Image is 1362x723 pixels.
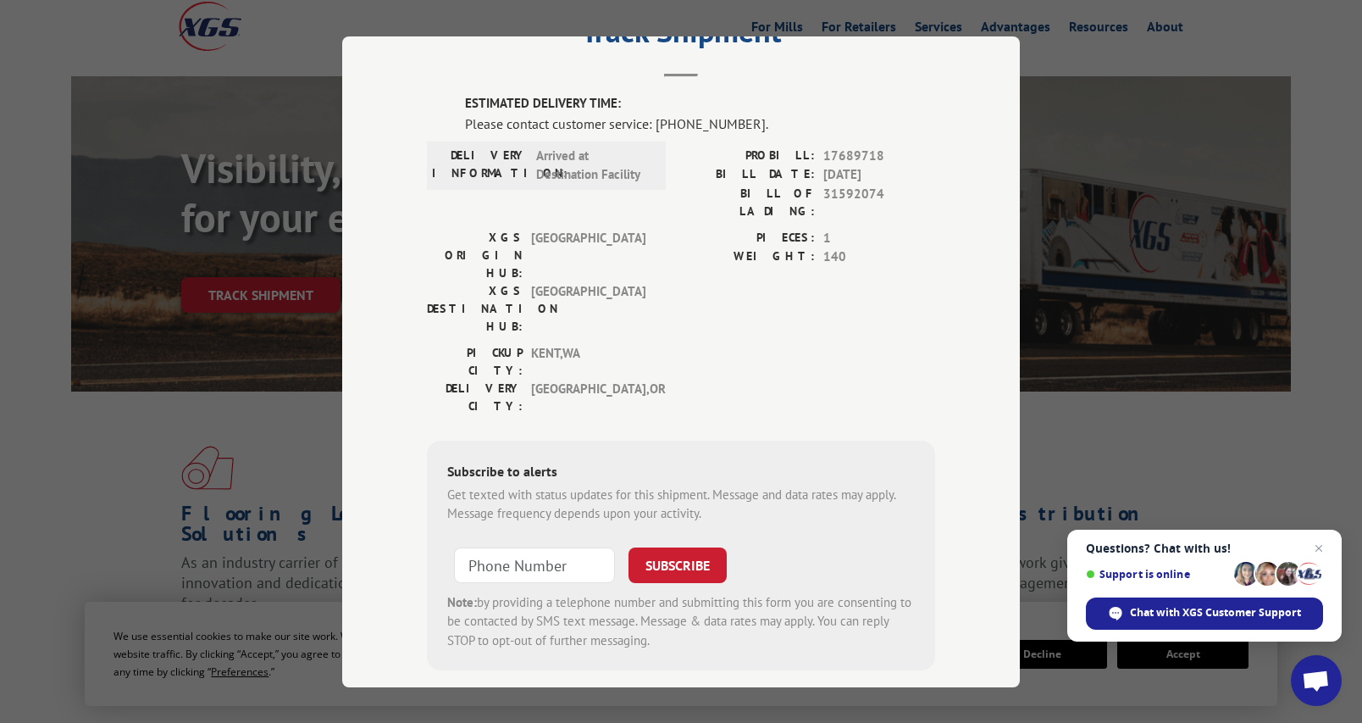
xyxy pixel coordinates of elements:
span: [GEOGRAPHIC_DATA] , OR [531,379,645,414]
label: ESTIMATED DELIVERY TIME: [465,94,935,114]
label: PIECES: [681,228,815,247]
div: Please contact customer service: [PHONE_NUMBER]. [465,113,935,133]
label: DELIVERY INFORMATION: [432,146,528,184]
div: Get texted with status updates for this shipment. Message and data rates may apply. Message frequ... [447,485,915,523]
label: XGS ORIGIN HUB: [427,228,523,281]
span: [GEOGRAPHIC_DATA] [531,228,645,281]
label: DELIVERY CITY: [427,379,523,414]
strong: Note: [447,593,477,609]
span: Close chat [1309,538,1329,559]
span: 140 [823,247,935,267]
span: Arrived at Destination Facility [536,146,651,184]
div: by providing a telephone number and submitting this form you are consenting to be contacted by SM... [447,592,915,650]
label: PICKUP CITY: [427,343,523,379]
h2: Track Shipment [427,19,935,52]
div: Chat with XGS Customer Support [1086,598,1323,630]
label: XGS DESTINATION HUB: [427,281,523,335]
span: Chat with XGS Customer Support [1130,605,1301,620]
input: Phone Number [454,547,615,582]
label: BILL OF LADING: [681,184,815,220]
span: [DATE] [823,165,935,185]
label: WEIGHT: [681,247,815,267]
span: KENT , WA [531,343,645,379]
button: SUBSCRIBE [628,547,727,582]
span: Support is online [1086,568,1228,581]
label: BILL DATE: [681,165,815,185]
span: 17689718 [823,146,935,165]
span: [GEOGRAPHIC_DATA] [531,281,645,335]
label: PROBILL: [681,146,815,165]
span: 31592074 [823,184,935,220]
span: 1 [823,228,935,247]
div: Subscribe to alerts [447,460,915,485]
div: Open chat [1291,655,1342,706]
span: Questions? Chat with us! [1086,542,1323,555]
